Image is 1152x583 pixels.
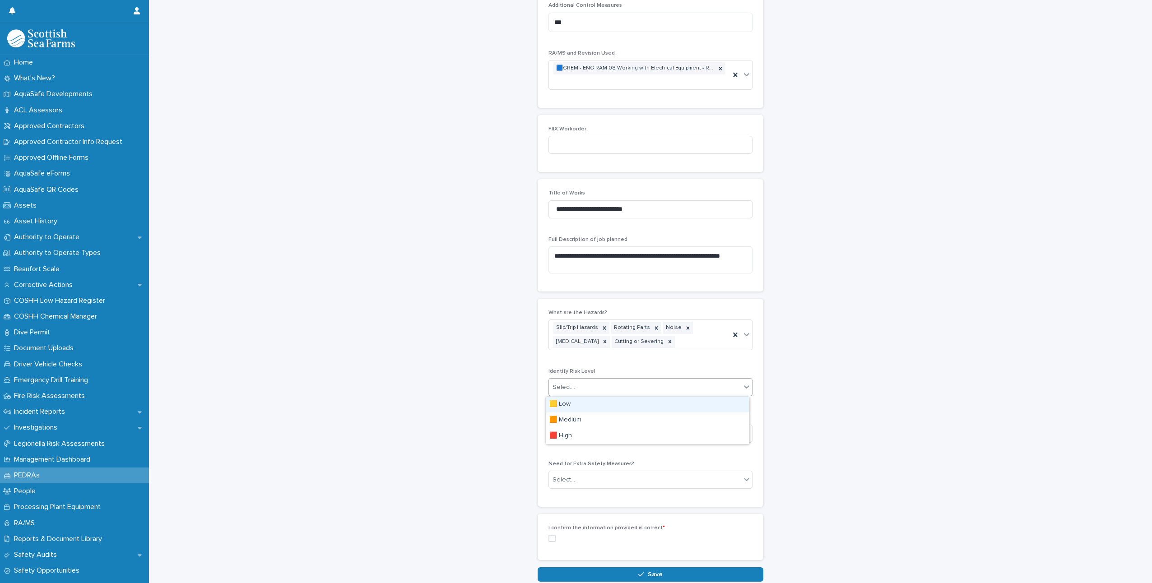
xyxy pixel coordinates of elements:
p: COSHH Chemical Manager [10,312,104,321]
img: bPIBxiqnSb2ggTQWdOVV [7,29,75,47]
div: Rotating Parts [611,322,651,334]
p: Emergency Drill Training [10,376,95,384]
span: Title of Works [548,190,585,196]
p: Assets [10,201,44,210]
p: Approved Contractor Info Request [10,138,130,146]
p: Dive Permit [10,328,57,337]
p: Beaufort Scale [10,265,67,273]
p: Asset History [10,217,65,226]
p: Authority to Operate [10,233,87,241]
p: Reports & Document Library [10,535,109,543]
span: RA/MS and Revision Used [548,51,615,56]
span: Save [648,571,663,578]
p: AquaSafe QR Codes [10,185,86,194]
span: I confirm the information provided is correct [548,525,665,531]
span: Full Description of job planned [548,237,627,242]
span: Additional Control Measures [548,3,622,8]
p: PEDRAs [10,471,47,480]
div: 🟥 High [546,428,749,444]
span: What are the Hazards? [548,310,607,315]
p: Processing Plant Equipment [10,503,108,511]
p: ACL Assessors [10,106,70,115]
p: Fire Risk Assessments [10,392,92,400]
p: AquaSafe Developments [10,90,100,98]
p: Incident Reports [10,407,72,416]
div: 🟦GREM - ENG RAM 08 Working with Electrical Equipment - Rev 1 🟩 [553,62,715,74]
button: Save [538,567,763,582]
p: Investigations [10,423,65,432]
p: Safety Opportunities [10,566,87,575]
div: Select... [553,383,575,392]
p: Legionella Risk Assessments [10,440,112,448]
div: [MEDICAL_DATA] [553,336,600,348]
div: Select... [553,475,575,485]
p: Safety Audits [10,551,64,559]
p: Home [10,58,40,67]
div: 🟨 Low [546,397,749,412]
span: Need for Extra Safety Measures? [548,461,634,467]
p: COSHH Low Hazard Register [10,296,112,305]
p: Management Dashboard [10,455,98,464]
p: Authority to Operate Types [10,249,108,257]
p: Approved Contractors [10,122,92,130]
p: RA/MS [10,519,42,527]
p: Corrective Actions [10,281,80,289]
p: Driver Vehicle Checks [10,360,89,369]
span: FIIX Workorder [548,126,586,132]
div: 🟧 Medium [546,412,749,428]
span: Identify Risk Level [548,369,595,374]
p: Approved Offline Forms [10,153,96,162]
p: Document Uploads [10,344,81,352]
div: Noise [663,322,683,334]
p: What's New? [10,74,62,83]
div: Slip/Trip Hazards [553,322,599,334]
p: AquaSafe eForms [10,169,77,178]
p: People [10,487,43,495]
div: Cutting or Severing [612,336,665,348]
